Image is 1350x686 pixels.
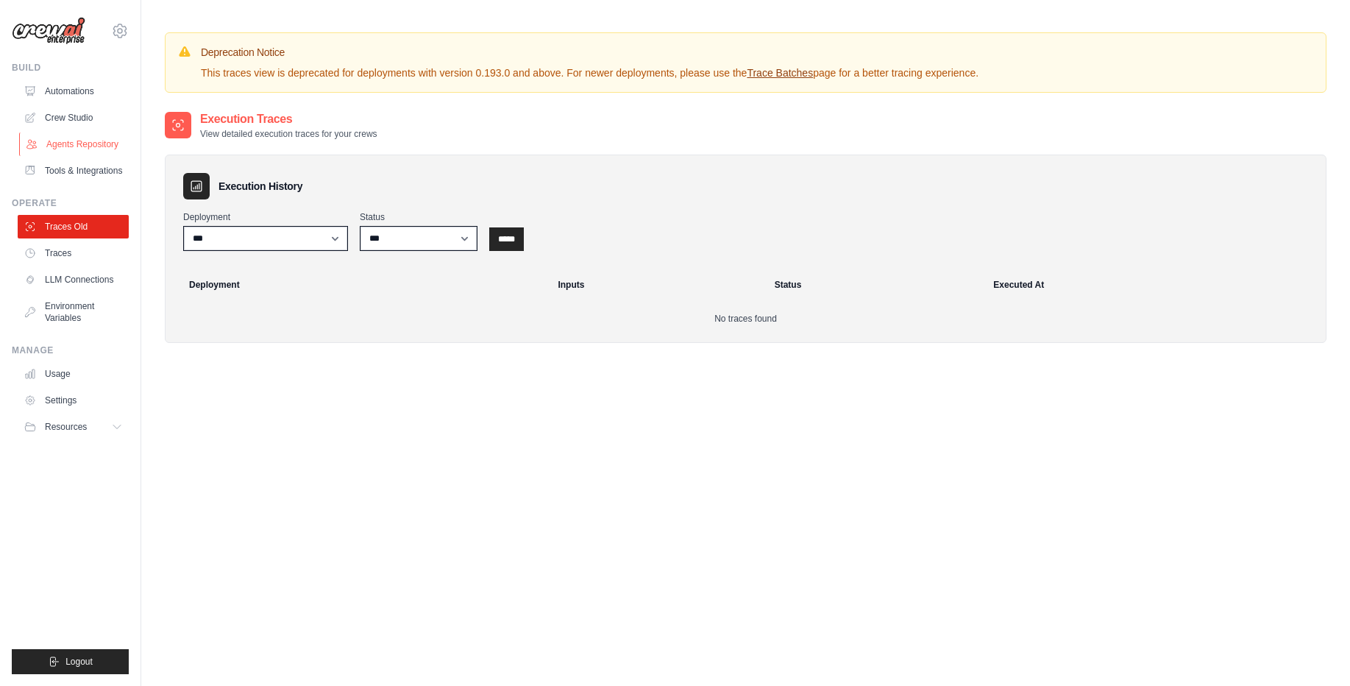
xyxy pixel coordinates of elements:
th: Inputs [549,269,765,301]
span: Logout [65,656,93,668]
label: Deployment [183,211,348,223]
h2: Execution Traces [200,110,377,128]
th: Status [766,269,985,301]
div: Operate [12,197,129,209]
a: Settings [18,389,129,412]
a: Trace Batches [747,67,813,79]
img: Logo [12,17,85,45]
h3: Deprecation Notice [201,45,978,60]
button: Logout [12,649,129,674]
a: Tools & Integrations [18,159,129,183]
a: Usage [18,362,129,386]
p: No traces found [183,313,1308,325]
div: Manage [12,344,129,356]
a: Traces Old [18,215,129,238]
a: Environment Variables [18,294,129,330]
label: Status [360,211,477,223]
a: LLM Connections [18,268,129,291]
a: Automations [18,79,129,103]
span: Resources [45,421,87,433]
button: Resources [18,415,129,439]
th: Deployment [171,269,549,301]
div: Build [12,62,129,74]
a: Traces [18,241,129,265]
th: Executed At [984,269,1320,301]
a: Agents Repository [19,132,130,156]
p: This traces view is deprecated for deployments with version 0.193.0 and above. For newer deployme... [201,66,978,80]
a: Crew Studio [18,106,129,130]
p: View detailed execution traces for your crews [200,128,377,140]
h3: Execution History [219,179,302,194]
